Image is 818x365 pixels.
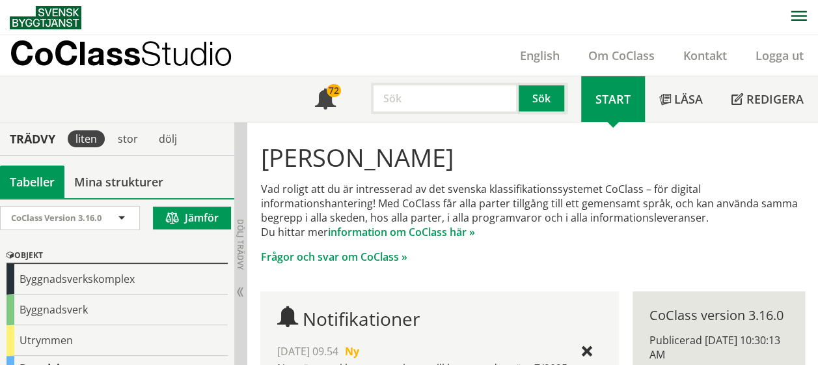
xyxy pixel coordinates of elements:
a: English [506,48,574,63]
div: CoClass version 3.16.0 [649,308,788,323]
div: dölj [151,130,185,147]
div: 72 [327,84,341,97]
div: Byggnadsverk [7,295,228,325]
span: Start [595,91,631,107]
input: Sök [371,83,519,114]
p: Vad roligt att du är intresserad av det svenska klassifikationssystemet CoClass – för digital inf... [260,182,804,239]
span: Redigera [746,91,804,107]
div: Byggnadsverkskomplex [7,264,228,295]
a: Start [581,76,645,122]
h1: [PERSON_NAME] [260,143,804,171]
span: Läsa [674,91,703,107]
span: Studio [141,34,232,72]
span: Notifikationer [302,306,419,331]
a: Läsa [645,76,717,122]
a: information om CoClass här » [327,225,474,239]
button: Jämför [153,207,231,229]
div: Objekt [7,248,228,264]
div: liten [68,130,105,147]
a: Kontakt [669,48,741,63]
span: Ny [344,344,359,358]
a: Frågor och svar om CoClass » [260,250,407,264]
span: [DATE] 09.54 [277,344,338,358]
button: Sök [519,83,567,114]
span: Dölj trädvy [235,219,246,270]
span: Notifikationer [315,90,336,111]
a: 72 [301,76,350,122]
a: Redigera [717,76,818,122]
div: stor [110,130,146,147]
div: Trädvy [3,132,62,146]
span: CoClass Version 3.16.0 [11,212,102,224]
img: Svensk Byggtjänst [10,6,81,29]
a: CoClassStudio [10,35,260,76]
p: CoClass [10,46,232,61]
a: Mina strukturer [64,166,173,198]
div: Utrymmen [7,325,228,356]
div: Publicerad [DATE] 10:30:13 AM [649,333,788,362]
a: Logga ut [741,48,818,63]
a: Om CoClass [574,48,669,63]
